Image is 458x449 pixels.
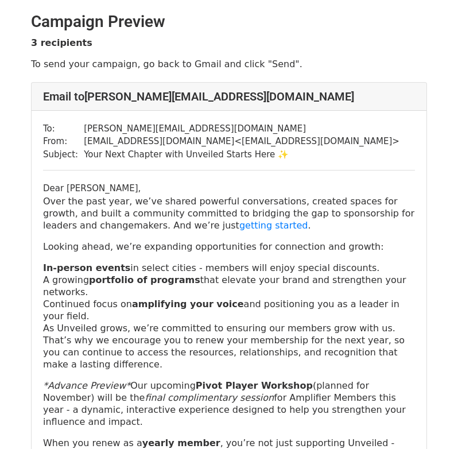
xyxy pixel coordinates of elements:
[89,274,200,285] strong: portfolio of programs
[43,90,415,103] h4: Email to [PERSON_NAME][EMAIL_ADDRESS][DOMAIN_NAME]
[142,438,220,448] strong: yearly member
[145,392,274,403] em: final complimentary session
[43,241,415,253] p: Looking ahead, we’re expanding opportunities for connection and growth:
[31,58,427,70] p: To send your campaign, go back to Gmail and click "Send".
[43,262,130,273] strong: In-person events
[84,135,399,148] td: [EMAIL_ADDRESS][DOMAIN_NAME] < [EMAIL_ADDRESS][DOMAIN_NAME] >
[43,298,415,322] p: Continued focus on and positioning you as a leader in your field.
[43,148,84,161] td: Subject:
[43,274,415,298] p: A growing that elevate your brand and strengthen your networks.
[43,380,130,391] i: *Advance Preview*
[43,195,415,231] p: Over the past year, we’ve shared powerful conversations, created spaces for growth, and built a c...
[43,380,415,428] p: Our upcoming (planned for November) will be the for Amplifier Members this year - a dynamic, inte...
[43,322,415,370] p: As Unveiled grows, we’re committed to ensuring our members grow with us. That’s why we encourage ...
[43,262,415,274] p: in select cities - members will enjoy special discounts.
[43,182,415,195] div: Dear [PERSON_NAME],
[132,299,244,309] strong: amplifying your voice
[84,148,399,161] td: Your Next Chapter with Unveiled Starts Here ✨
[43,122,84,136] td: To:
[31,12,427,32] h2: Campaign Preview
[31,37,92,48] strong: 3 recipients
[84,122,399,136] td: [PERSON_NAME][EMAIL_ADDRESS][DOMAIN_NAME]
[43,135,84,148] td: From:
[196,380,313,391] strong: Pivot Player Workshop
[239,220,308,231] a: getting started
